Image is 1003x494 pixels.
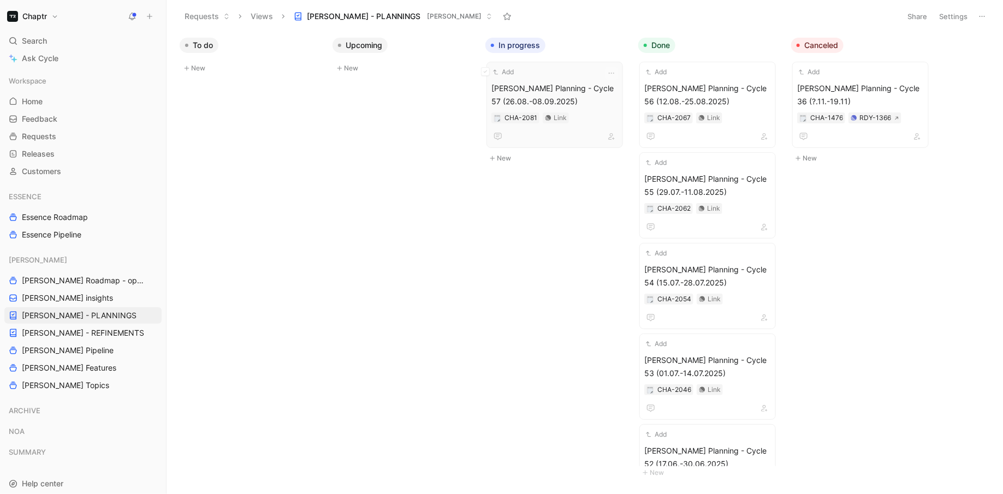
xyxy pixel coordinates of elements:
button: Upcoming [333,38,388,53]
div: To doNew [175,33,328,80]
a: Home [4,93,162,110]
button: 🗒️ [646,295,654,303]
div: RDY-1366 [859,112,891,123]
div: In progressNew [481,33,634,170]
button: New [485,152,630,165]
span: [PERSON_NAME] Features [22,362,116,373]
span: Requests [22,131,56,142]
span: NOA [9,426,25,437]
button: Add [644,338,668,349]
div: Link [554,112,567,123]
span: [PERSON_NAME] Planning - Cycle 54 (15.07.-28.07.2025) [644,263,771,289]
span: Customers [22,166,61,177]
button: ChaptrChaptr [4,9,61,24]
button: To do [180,38,218,53]
div: Link [707,112,720,123]
button: 🗒️ [646,205,654,212]
div: Workspace [4,73,162,89]
span: ESSENCE [9,191,41,202]
span: [PERSON_NAME] Roadmap - open items [22,275,148,286]
a: [PERSON_NAME] Pipeline [4,342,162,359]
a: Add[PERSON_NAME] Planning - Cycle 36 (?.11.-19.11)RDY-1366 [792,62,929,148]
span: [PERSON_NAME] - PLANNINGS [307,11,420,22]
span: Upcoming [346,40,382,51]
a: Add[PERSON_NAME] Planning - Cycle 55 (29.07.-11.08.2025)Link [639,152,776,239]
span: [PERSON_NAME] Planning - Cycle 56 (12.08.-25.08.2025) [644,82,771,108]
span: ARCHIVE [9,405,40,416]
a: Requests [4,128,162,145]
button: Settings [934,9,972,24]
div: [PERSON_NAME] [4,252,162,268]
button: 🗒️ [646,386,654,394]
span: Releases [22,148,55,159]
span: Workspace [9,75,46,86]
span: Essence Pipeline [22,229,81,240]
a: [PERSON_NAME] insights [4,290,162,306]
div: CHA-2067 [657,112,691,123]
a: Add[PERSON_NAME] Planning - Cycle 53 (01.07.-14.07.2025)Link [639,334,776,420]
button: 🗒️ [799,114,807,122]
img: 🗒️ [647,387,654,394]
div: CHA-2054 [657,294,691,305]
a: Customers [4,163,162,180]
button: New [333,62,477,75]
a: Ask Cycle [4,50,162,67]
a: Releases [4,146,162,162]
button: Done [638,38,675,53]
div: SUMMARY [4,444,162,460]
div: DoneNew [634,33,787,485]
span: [PERSON_NAME] Pipeline [22,345,114,356]
button: Add [644,429,668,440]
span: Feedback [22,114,57,124]
span: Ask Cycle [22,52,58,65]
button: In progress [485,38,545,53]
span: Search [22,34,47,47]
a: Essence Pipeline [4,227,162,243]
a: [PERSON_NAME] - REFINEMENTS [4,325,162,341]
span: [PERSON_NAME] [427,11,482,22]
button: Share [903,9,932,24]
div: UpcomingNew [328,33,481,80]
button: 🗒️ [494,114,501,122]
span: Help center [22,479,63,488]
span: [PERSON_NAME] Planning - Cycle 53 (01.07.-14.07.2025) [644,354,771,380]
div: CanceledNew [787,33,940,170]
img: 🗒️ [647,206,654,212]
span: Done [651,40,670,51]
button: Add [644,67,668,78]
div: SUMMARY [4,444,162,463]
span: In progress [498,40,540,51]
a: [PERSON_NAME] Features [4,360,162,376]
div: CHA-1476 [810,112,843,123]
div: ARCHIVE [4,402,162,419]
button: [PERSON_NAME] - PLANNINGS[PERSON_NAME] [289,8,497,25]
button: Add [644,248,668,259]
span: Essence Roadmap [22,212,88,223]
div: Help center [4,475,162,492]
span: [PERSON_NAME] insights [22,293,113,303]
span: [PERSON_NAME] Planning - Cycle 52 (17.06.-30.06.2025) [644,444,771,471]
div: Link [708,294,721,305]
a: Add[PERSON_NAME] Planning - Cycle 57 (26.08.-08.09.2025)Link [486,62,623,148]
a: [PERSON_NAME] - PLANNINGS [4,307,162,324]
span: [PERSON_NAME] Topics [22,380,109,391]
img: 🗒️ [647,115,654,122]
button: Canceled [791,38,844,53]
span: [PERSON_NAME] - PLANNINGS [22,310,136,321]
span: SUMMARY [9,447,46,457]
button: Add [644,157,668,168]
span: Canceled [804,40,838,51]
div: NOA [4,423,162,443]
a: Add[PERSON_NAME] Planning - Cycle 56 (12.08.-25.08.2025)Link [639,62,776,148]
button: New [180,62,324,75]
button: 🗒️ [646,114,654,122]
div: CHA-2062 [657,203,691,214]
a: Add[PERSON_NAME] Planning - Cycle 54 (15.07.-28.07.2025)Link [639,243,776,329]
div: NOA [4,423,162,439]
